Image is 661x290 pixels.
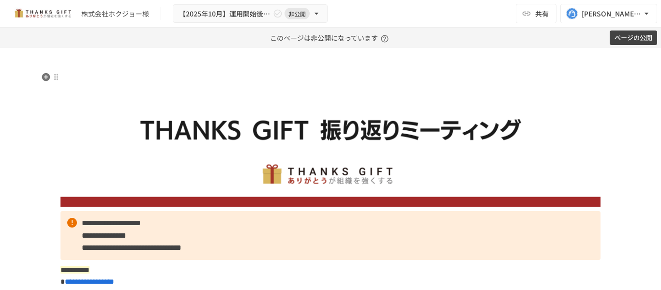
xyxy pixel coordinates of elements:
[285,9,310,19] span: 非公開
[535,8,549,19] span: 共有
[560,4,657,23] button: [PERSON_NAME][EMAIL_ADDRESS][DOMAIN_NAME]
[610,31,657,46] button: ページの公開
[12,6,74,21] img: mMP1OxWUAhQbsRWCurg7vIHe5HqDpP7qZo7fRoNLXQh
[173,4,328,23] button: 【2025年10月】運用開始後振り返りミーティング非公開
[270,28,391,48] p: このページは非公開になっています
[179,8,271,20] span: 【2025年10月】運用開始後振り返りミーティング
[60,72,601,207] img: ywjCEzGaDRs6RHkpXm6202453qKEghjSpJ0uwcQsaCz
[81,9,149,19] div: 株式会社ホクジョー様
[582,8,642,20] div: [PERSON_NAME][EMAIL_ADDRESS][DOMAIN_NAME]
[516,4,556,23] button: 共有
